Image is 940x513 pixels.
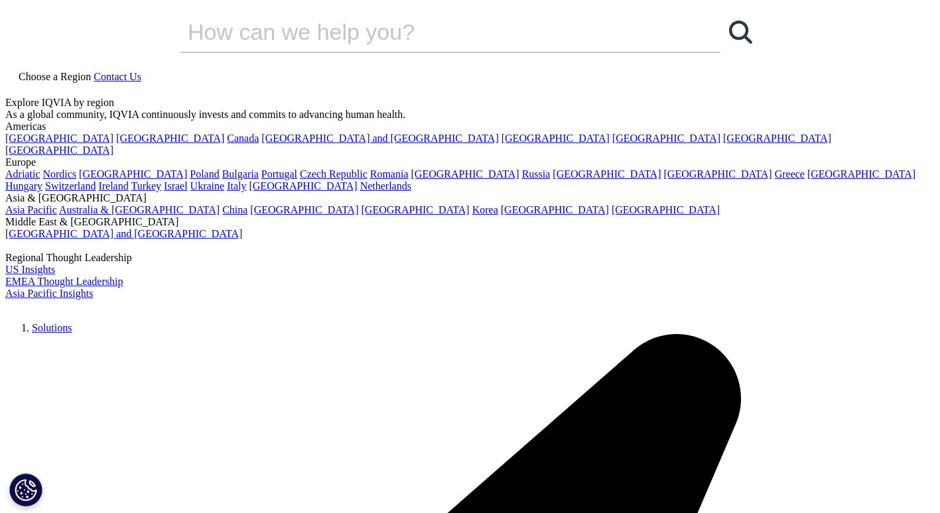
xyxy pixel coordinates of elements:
a: [GEOGRAPHIC_DATA] and [GEOGRAPHIC_DATA] [5,228,242,239]
a: Adriatic [5,168,40,180]
a: Netherlands [360,180,411,192]
a: [GEOGRAPHIC_DATA] [612,133,720,144]
a: [GEOGRAPHIC_DATA] [5,144,113,156]
a: Search [720,12,760,52]
a: [GEOGRAPHIC_DATA] [250,204,358,215]
a: [GEOGRAPHIC_DATA] and [GEOGRAPHIC_DATA] [261,133,498,144]
a: [GEOGRAPHIC_DATA] [411,168,519,180]
span: Choose a Region [19,71,91,82]
a: [GEOGRAPHIC_DATA] [249,180,357,192]
a: Korea [472,204,498,215]
a: [GEOGRAPHIC_DATA] [362,204,470,215]
svg: Search [729,21,752,44]
a: Portugal [261,168,297,180]
a: Czech Republic [300,168,368,180]
a: Bulgaria [222,168,259,180]
button: Cookie 设置 [9,473,42,506]
div: Middle East & [GEOGRAPHIC_DATA] [5,216,935,228]
a: Ukraine [190,180,225,192]
a: Australia & [GEOGRAPHIC_DATA] [59,204,220,215]
a: [GEOGRAPHIC_DATA] [116,133,224,144]
a: [GEOGRAPHIC_DATA] [612,204,720,215]
a: Nordics [42,168,76,180]
a: [GEOGRAPHIC_DATA] [664,168,772,180]
a: [GEOGRAPHIC_DATA] [723,133,831,144]
a: [GEOGRAPHIC_DATA] [501,204,609,215]
a: Canada [227,133,259,144]
a: US Insights [5,264,55,275]
a: Asia Pacific [5,204,57,215]
a: [GEOGRAPHIC_DATA] [553,168,661,180]
a: Russia [522,168,551,180]
div: Asia & [GEOGRAPHIC_DATA] [5,192,935,204]
a: Turkey [131,180,161,192]
a: China [222,204,247,215]
a: Romania [370,168,409,180]
a: Switzerland [45,180,96,192]
a: Ireland [98,180,128,192]
input: Search [180,12,683,52]
a: [GEOGRAPHIC_DATA] [807,168,915,180]
div: Europe [5,156,935,168]
a: Italy [227,180,246,192]
a: [GEOGRAPHIC_DATA] [5,133,113,144]
a: Greece [775,168,805,180]
a: Poland [190,168,219,180]
div: Regional Thought Leadership [5,252,935,264]
div: Explore IQVIA by region [5,97,935,109]
a: [GEOGRAPHIC_DATA] [502,133,610,144]
div: As a global community, IQVIA continuously invests and commits to advancing human health. [5,109,935,121]
a: Hungary [5,180,42,192]
a: EMEA Thought Leadership [5,276,123,287]
div: Americas [5,121,935,133]
a: Asia Pacific Insights [5,288,93,299]
a: Israel [164,180,188,192]
a: Contact Us [94,71,141,82]
a: Solutions [32,322,72,333]
a: [GEOGRAPHIC_DATA] [79,168,187,180]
